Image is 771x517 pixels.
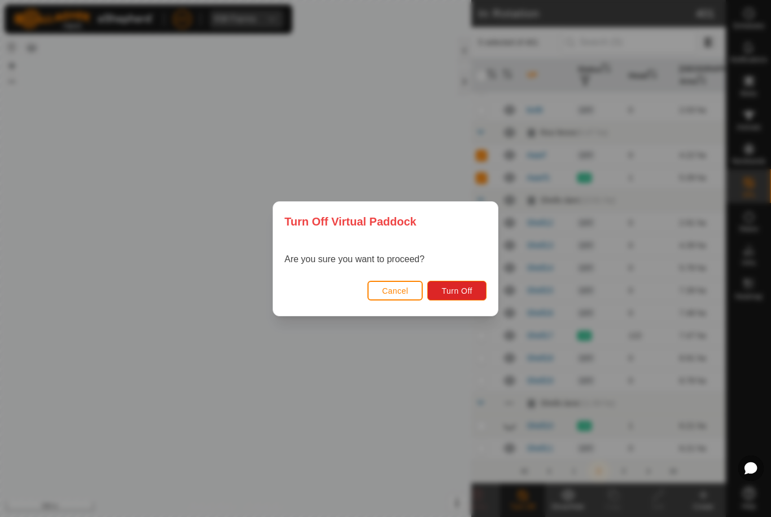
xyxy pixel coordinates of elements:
[382,286,409,295] span: Cancel
[441,286,472,295] span: Turn Off
[427,281,487,301] button: Turn Off
[284,213,417,230] span: Turn Off Virtual Paddock
[367,281,423,301] button: Cancel
[284,253,424,266] p: Are you sure you want to proceed?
